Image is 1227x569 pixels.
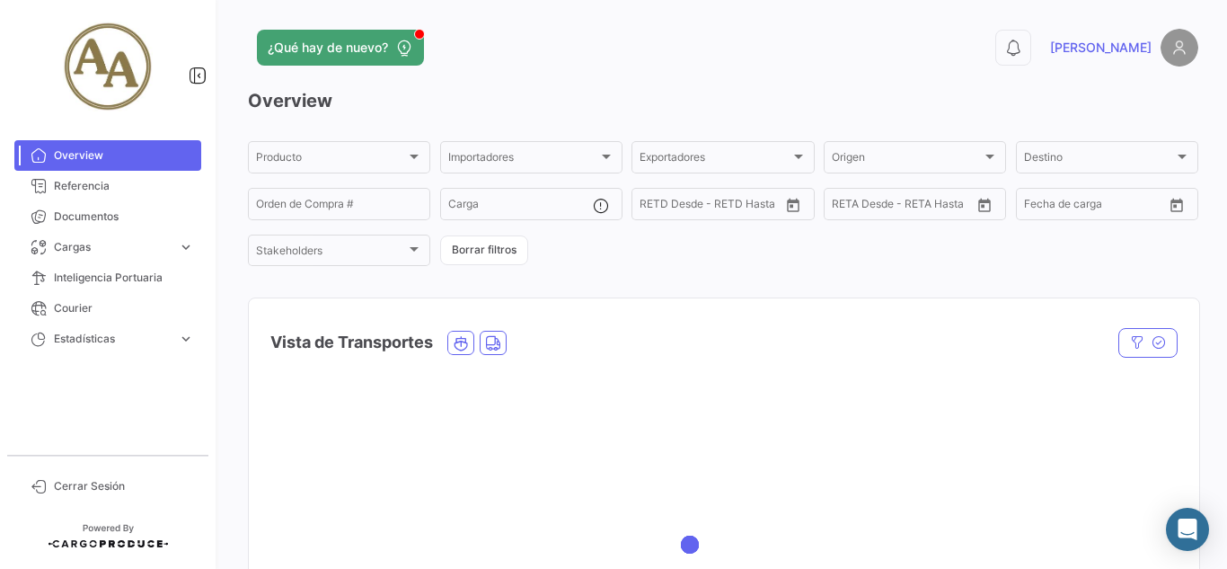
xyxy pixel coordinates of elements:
[54,239,171,255] span: Cargas
[256,247,406,260] span: Stakeholders
[54,178,194,194] span: Referencia
[684,200,751,213] input: Hasta
[54,300,194,316] span: Courier
[14,171,201,201] a: Referencia
[14,140,201,171] a: Overview
[54,147,194,164] span: Overview
[448,332,473,354] button: Ocean
[640,154,790,166] span: Exportadores
[1163,191,1190,218] button: Open calendar
[1161,29,1198,67] img: placeholder-user.png
[1166,508,1209,551] div: Abrir Intercom Messenger
[54,478,194,494] span: Cerrar Sesión
[448,154,598,166] span: Importadores
[14,293,201,324] a: Courier
[63,22,153,111] img: d85fbf23-fa35-483a-980e-3848878eb9e8.jpg
[178,239,194,255] span: expand_more
[54,331,171,347] span: Estadísticas
[178,331,194,347] span: expand_more
[832,200,864,213] input: Desde
[1024,154,1174,166] span: Destino
[440,236,528,265] button: Borrar filtros
[54,209,194,225] span: Documentos
[1069,200,1135,213] input: Hasta
[640,200,672,213] input: Desde
[256,154,406,166] span: Producto
[14,201,201,232] a: Documentos
[268,39,388,57] span: ¿Qué hay de nuevo?
[971,191,998,218] button: Open calendar
[257,30,424,66] button: ¿Qué hay de nuevo?
[780,191,807,218] button: Open calendar
[877,200,943,213] input: Hasta
[832,154,982,166] span: Origen
[248,88,1198,113] h3: Overview
[54,270,194,286] span: Inteligencia Portuaria
[1024,200,1056,213] input: Desde
[270,330,433,355] h4: Vista de Transportes
[14,262,201,293] a: Inteligencia Portuaria
[481,332,506,354] button: Land
[1050,39,1152,57] span: [PERSON_NAME]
